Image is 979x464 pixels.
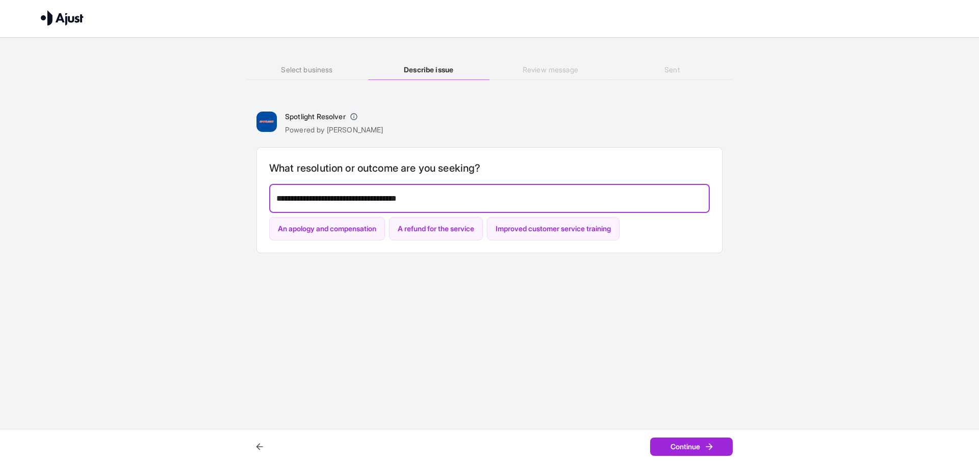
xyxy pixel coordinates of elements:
[389,217,483,241] button: A refund for the service
[41,10,84,25] img: Ajust
[269,160,710,176] h6: What resolution or outcome are you seeking?
[269,217,385,241] button: An apology and compensation
[487,217,620,241] button: Improved customer service training
[489,64,611,75] h6: Review message
[285,125,383,135] p: Powered by [PERSON_NAME]
[650,438,733,456] button: Continue
[246,64,368,75] h6: Select business
[611,64,733,75] h6: Sent
[256,112,277,132] img: Spotlight
[368,64,489,75] h6: Describe issue
[285,112,346,122] h6: Spotlight Resolver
